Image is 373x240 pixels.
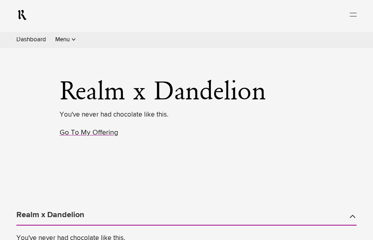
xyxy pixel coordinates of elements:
[60,129,118,136] a: Go To My Offering
[16,210,84,220] span: Realm x Dandelion
[16,8,28,22] a: RealmCellars
[16,204,357,226] button: Realm x Dandelion
[16,36,46,42] a: Dashboard
[60,109,313,120] p: You've never had chocolate like this.
[60,80,266,105] span: Realm x Dandelion
[55,35,70,44] button: Menu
